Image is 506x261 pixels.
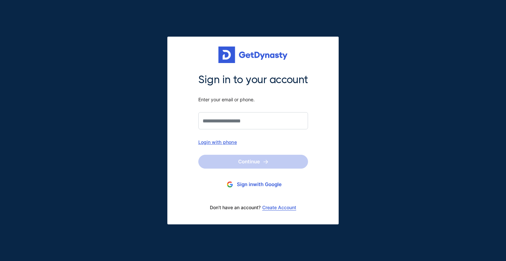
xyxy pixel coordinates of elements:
[198,179,308,191] button: Sign inwith Google
[198,139,308,145] div: Login with phone
[262,205,296,210] a: Create Account
[198,73,308,87] span: Sign in to your account
[198,97,308,103] span: Enter your email or phone.
[218,47,288,63] img: Get started for free with Dynasty Trust Company
[198,201,308,214] div: Don’t have an account?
